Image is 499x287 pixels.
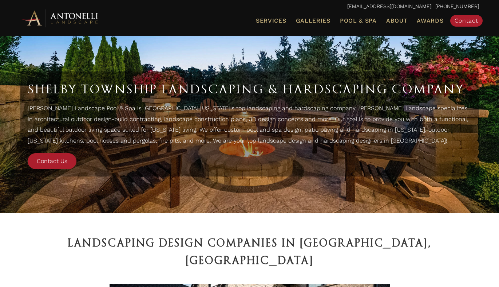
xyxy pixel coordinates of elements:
[337,16,380,26] a: Pool & Spa
[340,17,377,24] span: Pool & Spa
[347,3,431,9] a: [EMAIL_ADDRESS][DOMAIN_NAME]
[256,18,286,24] span: Services
[450,15,483,27] a: Contact
[386,18,408,24] span: About
[20,8,100,28] img: Antonelli Horizontal Logo
[28,79,472,99] h1: Shelby Township Landscaping & Hardscaping Company
[455,17,478,24] span: Contact
[28,103,472,150] p: [PERSON_NAME] Landscape Pool & Spa is [GEOGRAPHIC_DATA] [US_STATE]'s top landscaping and hardscap...
[22,234,478,269] h2: Landscaping Design Companies in [GEOGRAPHIC_DATA], [GEOGRAPHIC_DATA]
[28,153,76,169] a: Contact Us
[20,2,479,11] p: | [PHONE_NUMBER]
[296,17,330,24] span: Galleries
[414,16,446,26] a: Awards
[253,16,289,26] a: Services
[293,16,333,26] a: Galleries
[417,17,443,24] span: Awards
[37,158,67,164] span: Contact Us
[383,16,411,26] a: About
